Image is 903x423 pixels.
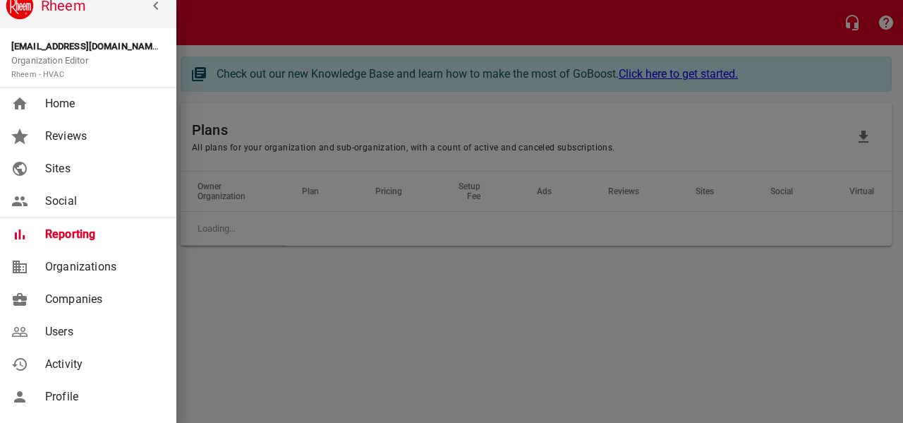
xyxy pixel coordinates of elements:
span: Organizations [45,258,159,275]
span: Organization Editor [11,55,88,80]
strong: [EMAIL_ADDRESS][DOMAIN_NAME] [11,41,160,52]
span: Home [45,95,159,112]
span: Profile [45,388,159,405]
span: Companies [45,291,159,308]
span: Activity [45,356,159,373]
span: Reporting [45,226,159,243]
small: Rheem - HVAC [11,70,64,79]
span: Users [45,323,159,340]
span: Reviews [45,128,159,145]
span: Social [45,193,159,210]
span: Sites [45,160,159,177]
